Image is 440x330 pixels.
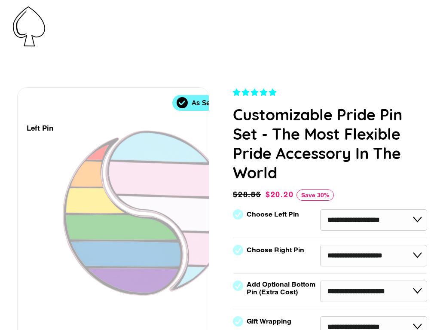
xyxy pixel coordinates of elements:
label: Add Optional Bottom Pin (Extra Cost) [247,281,319,296]
img: Pin-Ace [13,6,45,46]
h1: Customizable Pride Pin Set - The Most Flexible Pride Accessory In The World [233,105,427,182]
span: $28.86 [233,189,263,201]
span: 4.83 stars [233,88,278,97]
span: Save 30% [296,189,334,201]
span: $20.20 [266,190,294,199]
label: Gift Wrapping [247,318,291,325]
label: Choose Right Pin [247,246,304,254]
label: Choose Left Pin [247,211,299,218]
